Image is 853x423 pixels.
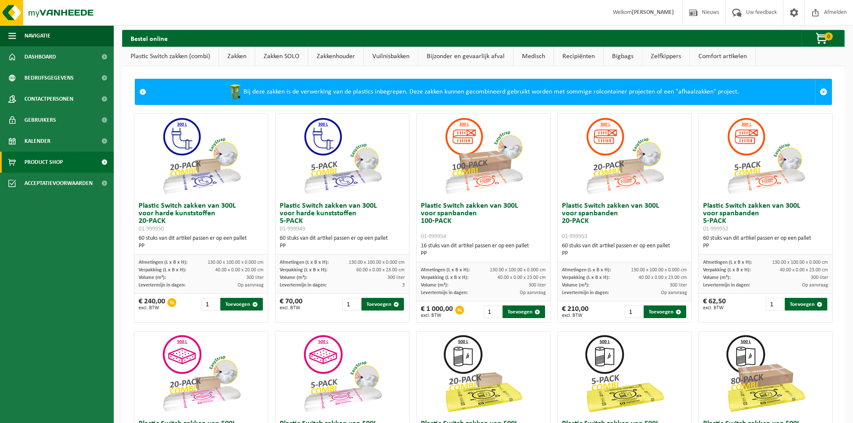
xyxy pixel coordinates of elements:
[703,235,828,250] div: 60 stuks van dit artikel passen er op een pallet
[356,268,405,273] span: 60.00 x 0.00 x 23.00 cm
[520,290,546,295] span: Op aanvraag
[703,242,828,250] div: PP
[802,283,828,288] span: Op aanvraag
[815,79,832,104] a: Sluit melding
[24,131,51,152] span: Kalender
[703,202,828,233] h3: Plastic Switch zakken van 300L voor spanbanden 5-PACK
[802,30,844,47] button: 0
[562,283,589,288] span: Volume (m³):
[421,313,453,318] span: excl. BTW
[280,275,307,280] span: Volume (m³):
[361,298,404,311] button: Toevoegen
[342,298,361,311] input: 1
[690,47,755,66] a: Comfort artikelen
[441,332,526,416] img: 01-999964
[780,268,828,273] span: 40.00 x 0.00 x 23.00 cm
[280,298,302,311] div: € 70,00
[215,268,264,273] span: 40.00 x 0.00 x 20.00 cm
[201,298,219,311] input: 1
[625,305,643,318] input: 1
[441,114,526,198] img: 01-999954
[24,173,93,194] span: Acceptatievoorwaarden
[703,260,752,265] span: Afmetingen (L x B x H):
[554,47,603,66] a: Recipiënten
[246,275,264,280] span: 300 liter
[562,268,611,273] span: Afmetingen (L x B x H):
[639,275,687,280] span: 40.00 x 0.00 x 23.00 cm
[583,332,667,416] img: 01-999963
[24,67,74,88] span: Bedrijfsgegevens
[421,268,470,273] span: Afmetingen (L x B x H):
[497,275,546,280] span: 40.00 x 0.00 x 23.00 cm
[421,290,468,295] span: Levertermijn in dagen:
[139,202,263,233] h3: Plastic Switch zakken van 300L voor harde kunststoffen 20-PACK
[421,202,545,240] h3: Plastic Switch zakken van 300L voor spanbanden 100-PACK
[139,298,165,311] div: € 240,00
[724,114,808,198] img: 01-999952
[280,305,302,311] span: excl. BTW
[349,260,405,265] span: 130.00 x 100.00 x 0.000 cm
[785,298,827,311] button: Toevoegen
[24,110,56,131] span: Gebruikers
[670,283,687,288] span: 300 liter
[150,79,815,104] div: Bij deze zakken is de verwerking van de plastics inbegrepen. Deze zakken kunnen gecombineerd gebr...
[724,332,808,416] img: 01-999968
[219,47,255,66] a: Zakken
[139,226,164,232] span: 01-999950
[300,332,385,416] img: 01-999955
[280,226,305,232] span: 01-999949
[139,242,263,250] div: PP
[766,298,784,311] input: 1
[227,83,243,100] img: WB-0240-HPE-GN-50.png
[644,305,686,318] button: Toevoegen
[503,305,545,318] button: Toevoegen
[280,283,326,288] span: Levertermijn in dagen:
[703,268,751,273] span: Verpakking (L x B x H):
[418,47,513,66] a: Bijzonder en gevaarlijk afval
[238,283,264,288] span: Op aanvraag
[159,332,243,416] img: 01-999956
[661,290,687,295] span: Op aanvraag
[122,30,176,46] h2: Bestel online
[280,242,404,250] div: PP
[388,275,405,280] span: 300 liter
[208,260,264,265] span: 130.00 x 100.00 x 0.000 cm
[562,305,588,318] div: € 210,00
[513,47,554,66] a: Medisch
[280,235,404,250] div: 60 stuks van dit artikel passen er op een pallet
[772,260,828,265] span: 130.00 x 100.00 x 0.000 cm
[562,242,687,257] div: 60 stuks van dit artikel passen er op een pallet
[122,47,219,66] a: Plastic Switch zakken (combi)
[421,242,545,257] div: 16 stuks van dit artikel passen er op een pallet
[24,152,63,173] span: Product Shop
[139,235,263,250] div: 60 stuks van dit artikel passen er op een pallet
[402,283,405,288] span: 3
[583,114,667,198] img: 01-999953
[255,47,308,66] a: Zakken SOLO
[642,47,690,66] a: Zelfkippers
[139,260,187,265] span: Afmetingen (L x B x H):
[139,305,165,311] span: excl. BTW
[811,275,828,280] span: 300 liter
[300,114,385,198] img: 01-999949
[280,260,329,265] span: Afmetingen (L x B x H):
[562,233,587,240] span: 01-999953
[703,305,726,311] span: excl. BTW
[24,46,56,67] span: Dashboard
[703,275,730,280] span: Volume (m³):
[421,275,468,280] span: Verpakking (L x B x H):
[139,275,166,280] span: Volume (m³):
[159,114,243,198] img: 01-999950
[421,283,448,288] span: Volume (m³):
[24,25,51,46] span: Navigatie
[139,268,186,273] span: Verpakking (L x B x H):
[562,202,687,240] h3: Plastic Switch zakken van 300L voor spanbanden 20-PACK
[24,88,73,110] span: Contactpersonen
[280,268,327,273] span: Verpakking (L x B x H):
[703,226,728,232] span: 01-999952
[490,268,546,273] span: 130.00 x 100.00 x 0.000 cm
[562,250,687,257] div: PP
[529,283,546,288] span: 300 liter
[632,9,674,16] strong: [PERSON_NAME]
[562,313,588,318] span: excl. BTW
